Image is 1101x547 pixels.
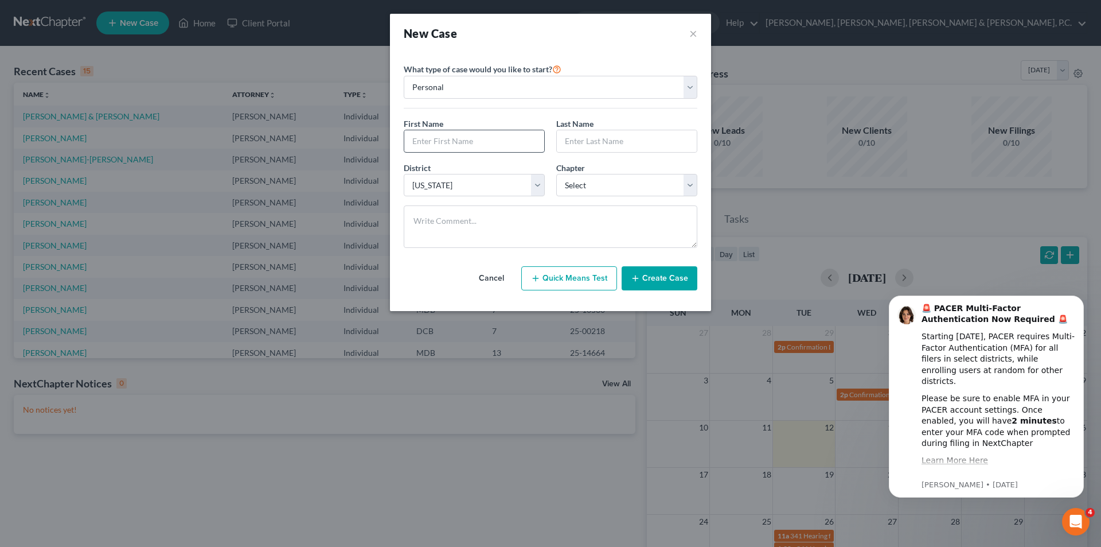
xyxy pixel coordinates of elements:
[1062,508,1090,536] iframe: Intercom live chat
[404,62,561,76] label: What type of case would you like to start?
[556,163,585,173] span: Chapter
[556,119,594,129] span: Last Name
[557,130,697,152] input: Enter Last Name
[521,266,617,290] button: Quick Means Test
[872,278,1101,516] iframe: Intercom notifications message
[404,163,431,173] span: District
[689,25,697,41] button: ×
[404,119,443,129] span: First Name
[1086,508,1095,517] span: 4
[404,130,544,152] input: Enter First Name
[466,267,517,290] button: Cancel
[404,26,457,40] strong: New Case
[622,266,697,290] button: Create Case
